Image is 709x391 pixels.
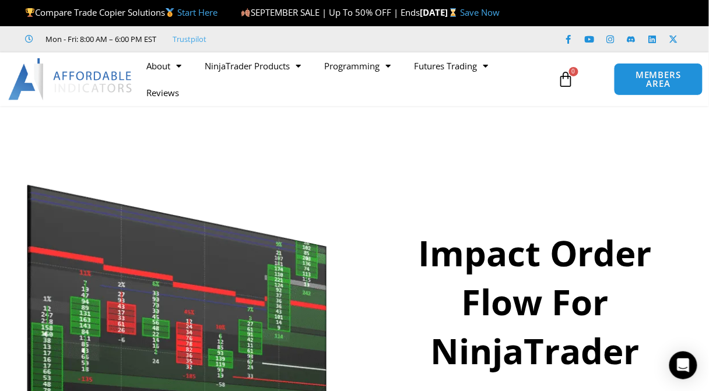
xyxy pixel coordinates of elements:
a: Futures Trading [402,52,500,79]
span: 0 [569,67,578,76]
img: 🏆 [26,8,34,17]
a: Start Here [177,6,217,18]
nav: Menu [135,52,553,106]
img: LogoAI | Affordable Indicators – NinjaTrader [8,58,134,100]
a: Reviews [135,79,191,106]
span: Mon - Fri: 8:00 AM – 6:00 PM EST [43,32,157,46]
span: MEMBERS AREA [626,71,690,88]
div: Open Intercom Messenger [669,351,697,379]
h1: Impact Order Flow For NinjaTrader [394,228,677,375]
img: 🍂 [241,8,250,17]
a: MEMBERS AREA [614,63,703,96]
img: 🥇 [166,8,174,17]
strong: [DATE] [420,6,461,18]
a: About [135,52,193,79]
a: Save Now [461,6,500,18]
span: Compare Trade Copier Solutions [25,6,217,18]
a: 0 [540,62,592,96]
span: SEPTEMBER SALE | Up To 50% OFF | Ends [241,6,420,18]
img: ⌛ [449,8,458,17]
a: NinjaTrader Products [193,52,313,79]
a: Trustpilot [173,32,207,46]
a: Programming [313,52,402,79]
